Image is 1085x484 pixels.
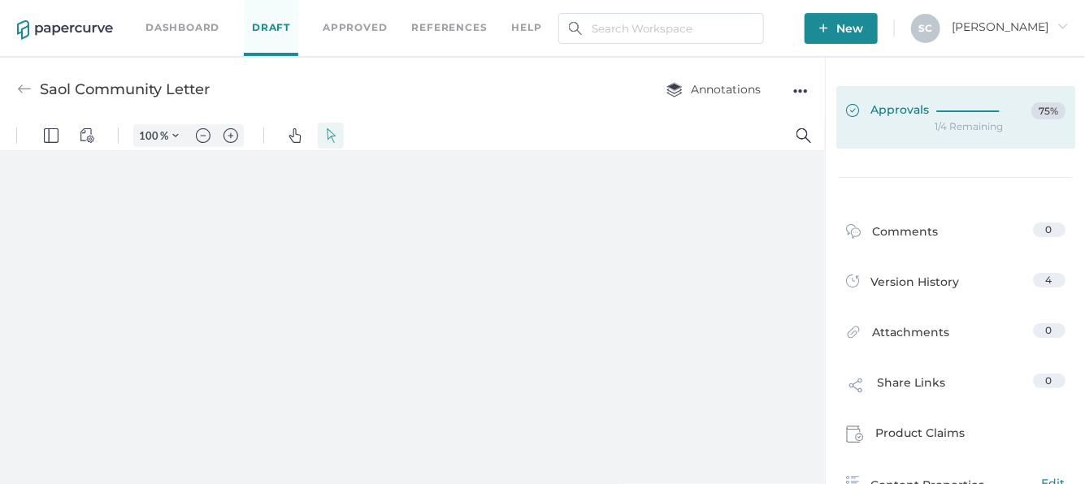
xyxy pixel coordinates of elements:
img: annotation-layers.cc6d0e6b.svg [666,82,683,97]
img: plus-white.e19ec114.svg [819,24,828,32]
img: default-plus.svg [224,7,238,22]
button: Zoom in [218,3,244,26]
a: Comments0 [846,223,1065,248]
img: default-magnifying-glass.svg [796,7,811,22]
img: papercurve-logo-colour.7244d18c.svg [17,20,113,40]
span: 0 [1046,223,1052,236]
div: Product Claims [846,424,966,448]
a: Approved [323,19,387,37]
button: Select [318,2,344,28]
img: attachments-icon.0dd0e375.svg [846,325,861,344]
img: share-link-icon.af96a55c.svg [846,375,866,400]
img: default-select.svg [323,7,338,22]
img: chevron.svg [172,11,179,18]
div: ●●● [793,80,808,102]
input: Search Workspace [558,13,764,44]
a: Version History4 [846,273,1065,296]
img: back-arrow-grey.72011ae3.svg [17,82,32,97]
button: Zoom Controls [163,3,189,26]
img: versions-icon.ee5af6b0.svg [846,274,859,291]
img: default-minus.svg [196,7,210,22]
img: search.bf03fe8b.svg [569,22,582,35]
button: Annotations [650,74,777,105]
span: [PERSON_NAME] [952,19,1068,34]
img: default-pan.svg [288,7,302,22]
span: Approvals [846,102,930,120]
a: Dashboard [145,19,219,37]
div: Comments [846,223,939,248]
a: Share Links0 [846,374,1065,404]
button: Pan [282,2,308,28]
button: Zoom out [190,3,216,26]
span: % [160,8,168,21]
i: arrow_right [1057,20,1068,32]
div: help [512,19,542,37]
img: claims-icon.71597b81.svg [846,426,864,443]
div: Share Links [846,374,946,404]
input: Set zoom [134,7,160,22]
span: 4 [1046,274,1052,286]
span: S C [919,22,933,34]
button: View Controls [74,2,100,28]
div: Version History [846,273,960,296]
img: default-leftsidepanel.svg [44,7,59,22]
button: New [805,13,878,44]
div: Saol Community Letter [40,74,210,105]
a: Attachments0 [846,323,1065,348]
span: 75% [1031,102,1065,119]
img: approved-green.0ec1cafe.svg [846,104,859,117]
div: Attachments [846,323,950,348]
span: Annotations [666,82,761,97]
button: Panel [38,2,64,28]
span: 0 [1046,374,1052,387]
span: 0 [1046,324,1052,336]
a: Product Claims [846,424,1065,448]
img: comment-icon.4fbda5a2.svg [846,224,861,243]
img: default-viewcontrols.svg [80,7,94,22]
a: References [412,19,488,37]
button: Search [791,2,817,28]
span: New [819,13,863,44]
a: Approvals75% [836,86,1075,149]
